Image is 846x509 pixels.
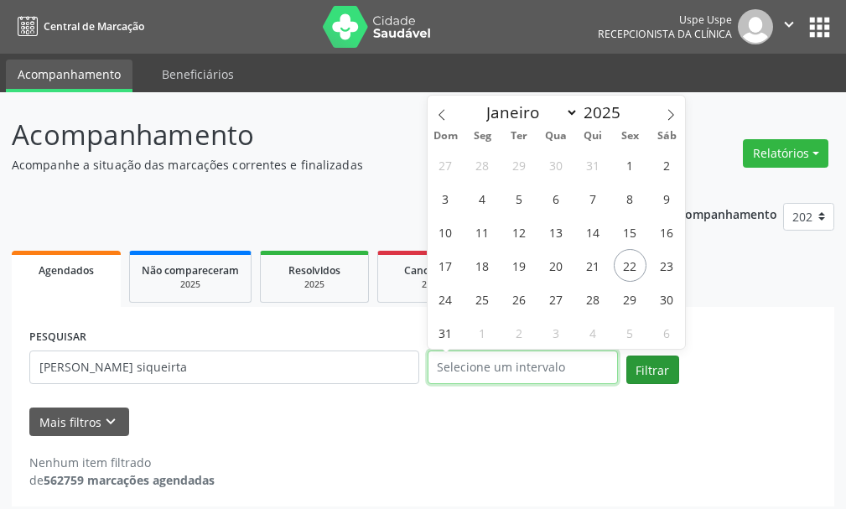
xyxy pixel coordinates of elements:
[142,263,239,278] span: Não compareceram
[614,316,646,349] span: Setembro 5, 2025
[429,216,462,248] span: Agosto 10, 2025
[6,60,132,92] a: Acompanhamento
[464,131,501,142] span: Seg
[466,182,499,215] span: Agosto 4, 2025
[540,316,573,349] span: Setembro 3, 2025
[614,182,646,215] span: Agosto 8, 2025
[479,101,579,124] select: Month
[540,216,573,248] span: Agosto 13, 2025
[44,472,215,488] strong: 562759 marcações agendadas
[39,263,94,278] span: Agendados
[743,139,828,168] button: Relatórios
[501,131,537,142] span: Ter
[428,351,618,384] input: Selecione um intervalo
[142,278,239,291] div: 2025
[577,148,610,181] span: Julho 31, 2025
[429,182,462,215] span: Agosto 3, 2025
[738,9,773,44] img: img
[466,216,499,248] span: Agosto 11, 2025
[614,148,646,181] span: Agosto 1, 2025
[503,182,536,215] span: Agosto 5, 2025
[429,249,462,282] span: Agosto 17, 2025
[503,283,536,315] span: Agosto 26, 2025
[12,13,144,40] a: Central de Marcação
[466,283,499,315] span: Agosto 25, 2025
[626,356,679,384] button: Filtrar
[773,9,805,44] button: 
[614,216,646,248] span: Agosto 15, 2025
[614,283,646,315] span: Agosto 29, 2025
[537,131,574,142] span: Qua
[574,131,611,142] span: Qui
[579,101,634,123] input: Year
[805,13,834,42] button: apps
[651,182,683,215] span: Agosto 9, 2025
[466,316,499,349] span: Setembro 1, 2025
[611,131,648,142] span: Sex
[29,471,215,489] div: de
[466,249,499,282] span: Agosto 18, 2025
[288,263,340,278] span: Resolvidos
[503,148,536,181] span: Julho 29, 2025
[614,249,646,282] span: Agosto 22, 2025
[12,114,588,156] p: Acompanhamento
[429,148,462,181] span: Julho 27, 2025
[577,216,610,248] span: Agosto 14, 2025
[629,203,777,224] p: Ano de acompanhamento
[466,148,499,181] span: Julho 28, 2025
[651,216,683,248] span: Agosto 16, 2025
[503,316,536,349] span: Setembro 2, 2025
[272,278,356,291] div: 2025
[540,249,573,282] span: Agosto 20, 2025
[577,283,610,315] span: Agosto 28, 2025
[577,316,610,349] span: Setembro 4, 2025
[29,408,129,437] button: Mais filtroskeyboard_arrow_down
[12,156,588,174] p: Acompanhe a situação das marcações correntes e finalizadas
[540,182,573,215] span: Agosto 6, 2025
[29,325,86,351] label: PESQUISAR
[503,216,536,248] span: Agosto 12, 2025
[651,148,683,181] span: Agosto 2, 2025
[598,27,732,41] span: Recepcionista da clínica
[577,182,610,215] span: Agosto 7, 2025
[540,148,573,181] span: Julho 30, 2025
[44,19,144,34] span: Central de Marcação
[390,278,474,291] div: 2025
[503,249,536,282] span: Agosto 19, 2025
[428,131,465,142] span: Dom
[651,249,683,282] span: Agosto 23, 2025
[651,316,683,349] span: Setembro 6, 2025
[429,316,462,349] span: Agosto 31, 2025
[648,131,685,142] span: Sáb
[101,413,120,431] i: keyboard_arrow_down
[29,454,215,471] div: Nenhum item filtrado
[150,60,246,89] a: Beneficiários
[780,15,798,34] i: 
[429,283,462,315] span: Agosto 24, 2025
[540,283,573,315] span: Agosto 27, 2025
[29,351,419,384] input: Nome, código do beneficiário ou CPF
[404,263,460,278] span: Cancelados
[651,283,683,315] span: Agosto 30, 2025
[598,13,732,27] div: Uspe Uspe
[577,249,610,282] span: Agosto 21, 2025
